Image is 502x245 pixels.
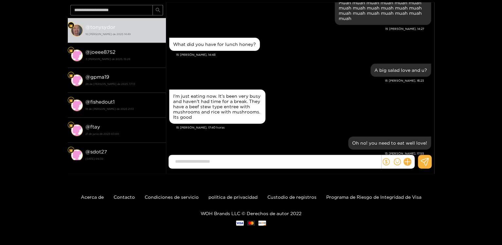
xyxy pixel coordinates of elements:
[85,157,103,160] font: [DATE] 09:30
[90,99,115,105] font: fishedout1
[352,140,427,146] div: Oh no! you need to eat well love!
[176,126,224,129] font: 15 [PERSON_NAME], 17:40 horas
[173,42,256,47] div: What did you have for lunch honey?
[145,194,199,199] a: Condiciones de servicio
[71,74,83,86] img: conversación
[169,90,265,124] div: Aug. 15, 5:40 pm
[385,152,424,155] font: 15 [PERSON_NAME], 17:55
[85,124,100,130] font: @ftay
[69,98,73,102] img: Nivel de ventilador
[90,49,116,55] font: joeee8752
[152,5,163,15] button: buscar
[90,74,109,80] font: gpma19
[208,194,258,199] a: política de privacidad
[374,68,427,73] div: A big salad love and u?
[370,64,431,77] div: Aug. 15, 4:23 pm
[85,74,90,80] font: @
[326,194,421,199] a: Programa de Riesgo de Integridad de Visa
[69,123,73,127] img: Nivel de ventilador
[85,133,119,135] font: 21 de junio de 2025 03:00
[71,124,83,136] img: conversación
[69,49,73,52] img: Nivel de ventilador
[71,149,83,161] img: conversación
[85,49,90,55] font: @
[176,53,216,56] font: 15 [PERSON_NAME], 14:48
[71,25,83,36] img: conversación
[85,58,130,60] font: 3 [PERSON_NAME] de 2025, 15:28
[85,33,131,35] font: 16 [PERSON_NAME] de 2025 14:49
[381,157,391,167] button: dólar
[169,38,260,51] div: Aug. 15, 2:48 pm
[114,194,135,199] a: Contacto
[155,8,160,13] span: buscar
[385,79,424,82] font: 15 [PERSON_NAME], 16:23
[201,211,301,216] font: WOH Brands LLC © Derechos de autor 2022
[85,149,90,154] font: @
[71,99,83,111] img: conversación
[69,24,73,28] img: Nivel de ventilador
[90,149,107,154] font: sdot27
[69,148,73,152] img: Nivel de ventilador
[348,136,431,150] div: Aug. 15, 5:55 pm
[173,93,261,120] div: I'm just eating now. It's been very busy and haven't had time for a break. They have a beef stew ...
[394,158,401,165] span: sonrisa
[385,27,424,31] font: 15 [PERSON_NAME], 14:27
[85,83,135,85] font: 26 de [PERSON_NAME] de 2025, 17:13
[383,158,390,165] span: dólar
[71,50,83,61] img: conversación
[85,99,90,105] font: @
[81,194,104,199] a: Acerca de
[69,73,73,77] img: Nivel de ventilador
[267,194,316,199] a: Custodio de registros
[85,24,115,30] font: @tonysydor
[85,108,134,110] font: 18 de [PERSON_NAME] de 2025 21:13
